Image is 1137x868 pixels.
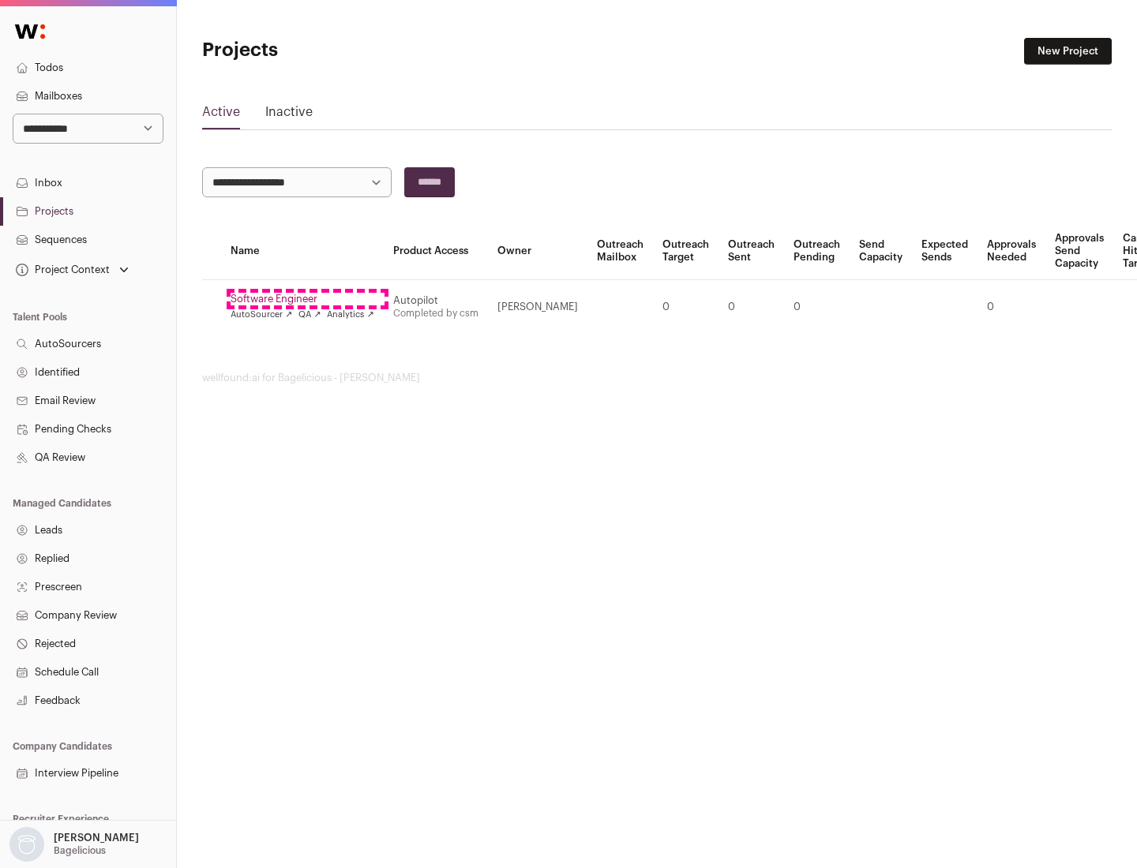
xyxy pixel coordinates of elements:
[719,280,784,335] td: 0
[978,280,1045,335] td: 0
[393,294,478,307] div: Autopilot
[265,103,313,128] a: Inactive
[784,223,850,280] th: Outreach Pending
[653,280,719,335] td: 0
[1024,38,1112,65] a: New Project
[978,223,1045,280] th: Approvals Needed
[54,832,139,844] p: [PERSON_NAME]
[1045,223,1113,280] th: Approvals Send Capacity
[327,309,373,321] a: Analytics ↗
[850,223,912,280] th: Send Capacity
[202,103,240,128] a: Active
[13,259,132,281] button: Open dropdown
[231,309,292,321] a: AutoSourcer ↗
[54,844,106,857] p: Bagelicious
[9,827,44,862] img: nopic.png
[231,293,374,305] a: Software Engineer
[13,264,110,276] div: Project Context
[6,827,142,862] button: Open dropdown
[488,223,587,280] th: Owner
[719,223,784,280] th: Outreach Sent
[488,280,587,335] td: [PERSON_NAME]
[202,38,505,63] h1: Projects
[587,223,653,280] th: Outreach Mailbox
[384,223,488,280] th: Product Access
[653,223,719,280] th: Outreach Target
[298,309,321,321] a: QA ↗
[221,223,384,280] th: Name
[393,309,478,318] a: Completed by csm
[202,372,1112,384] footer: wellfound:ai for Bagelicious - [PERSON_NAME]
[784,280,850,335] td: 0
[912,223,978,280] th: Expected Sends
[6,16,54,47] img: Wellfound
